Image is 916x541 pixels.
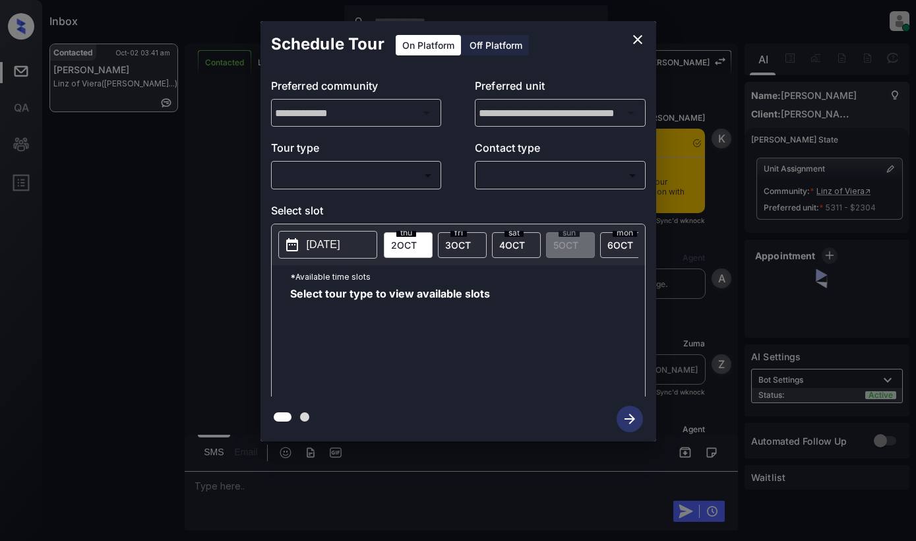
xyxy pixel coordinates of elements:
[384,232,433,258] div: date-select
[438,232,487,258] div: date-select
[271,140,442,161] p: Tour type
[396,229,416,237] span: thu
[600,232,649,258] div: date-select
[625,26,651,53] button: close
[475,78,646,99] p: Preferred unit
[445,239,471,251] span: 3 OCT
[475,140,646,161] p: Contact type
[271,203,646,224] p: Select slot
[391,239,417,251] span: 2 OCT
[450,229,467,237] span: fri
[260,21,395,67] h2: Schedule Tour
[290,265,645,288] p: *Available time slots
[492,232,541,258] div: date-select
[396,35,461,55] div: On Platform
[271,78,442,99] p: Preferred community
[607,239,633,251] span: 6 OCT
[278,231,377,259] button: [DATE]
[290,288,490,394] span: Select tour type to view available slots
[307,237,340,253] p: [DATE]
[504,229,524,237] span: sat
[613,229,637,237] span: mon
[463,35,529,55] div: Off Platform
[499,239,525,251] span: 4 OCT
